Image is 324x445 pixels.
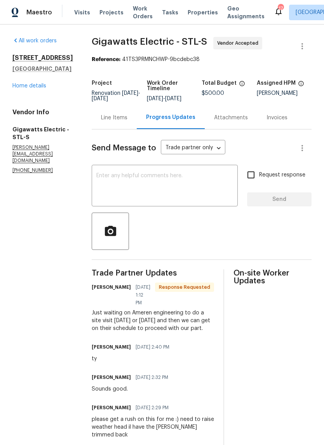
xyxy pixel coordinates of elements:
div: ty [92,355,174,363]
div: 17 [278,5,283,12]
h5: Total Budget [202,80,237,86]
span: On-site Worker Updates [233,269,312,285]
a: Home details [12,83,46,89]
h6: [PERSON_NAME] [92,283,131,291]
h5: Gigawatts Electric - STL-S [12,126,73,141]
a: All work orders [12,38,57,44]
div: [PERSON_NAME] [257,91,312,96]
h6: [PERSON_NAME] [92,373,131,381]
span: Vendor Accepted [217,39,261,47]
span: - [92,91,140,101]
span: Projects [99,9,124,16]
h6: [PERSON_NAME] [92,404,131,412]
span: Request response [259,171,305,179]
span: [DATE] [165,96,181,101]
div: Trade partner only [161,142,225,155]
span: [DATE] [122,91,138,96]
span: [DATE] 2:40 PM [136,343,169,351]
h6: [PERSON_NAME] [92,343,131,351]
div: please get a rush on this for me :) need to raise weather head il have the [PERSON_NAME] trimmed ... [92,415,214,439]
span: Trade Partner Updates [92,269,214,277]
span: [DATE] [92,96,108,101]
span: The hpm assigned to this work order. [298,80,304,91]
div: Line Items [101,114,127,122]
span: $500.00 [202,91,224,96]
h5: Work Order Timeline [147,80,202,91]
span: Response Requested [156,283,213,291]
span: The total cost of line items that have been proposed by Opendoor. This sum includes line items th... [239,80,245,91]
span: Geo Assignments [227,5,265,20]
h5: Assigned HPM [257,80,296,86]
span: [DATE] 2:29 PM [136,404,169,412]
span: Renovation [92,91,140,101]
span: Maestro [26,9,52,16]
div: Attachments [214,114,248,122]
span: Visits [74,9,90,16]
h5: Project [92,80,112,86]
span: [DATE] 1:12 PM [136,283,150,307]
span: Tasks [162,10,178,15]
b: Reference: [92,57,120,62]
span: Work Orders [133,5,153,20]
span: [DATE] 2:32 PM [136,373,168,381]
span: - [147,96,181,101]
div: 41TS3PRMNCHWP-9bcdebc38 [92,56,312,63]
span: Gigawatts Electric - STL-S [92,37,207,46]
h4: Vendor Info [12,108,73,116]
div: Progress Updates [146,113,195,121]
span: [DATE] [147,96,163,101]
span: Send Message to [92,144,156,152]
span: Properties [188,9,218,16]
div: Just waiting on Ameren engineering to do a site visit [DATE] or [DATE] and then we can get on the... [92,309,214,332]
div: Sounds good. [92,385,173,393]
div: Invoices [267,114,287,122]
